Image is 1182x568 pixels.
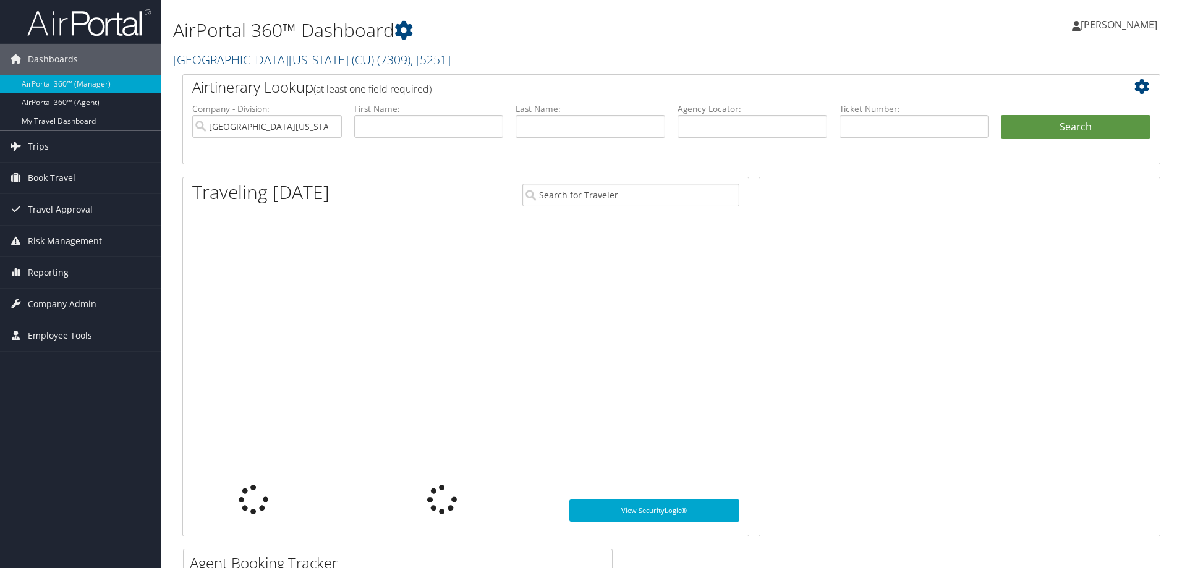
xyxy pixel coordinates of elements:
[173,17,838,43] h1: AirPortal 360™ Dashboard
[192,103,342,115] label: Company - Division:
[354,103,504,115] label: First Name:
[28,226,102,256] span: Risk Management
[1001,115,1150,140] button: Search
[28,320,92,351] span: Employee Tools
[410,51,451,68] span: , [ 5251 ]
[313,82,432,96] span: (at least one field required)
[27,8,151,37] img: airportal-logo.png
[28,289,96,320] span: Company Admin
[28,44,78,75] span: Dashboards
[28,194,93,225] span: Travel Approval
[28,163,75,193] span: Book Travel
[28,131,49,162] span: Trips
[173,51,451,68] a: [GEOGRAPHIC_DATA][US_STATE] (CU)
[192,77,1069,98] h2: Airtinerary Lookup
[522,184,739,206] input: Search for Traveler
[1072,6,1170,43] a: [PERSON_NAME]
[28,257,69,288] span: Reporting
[192,179,330,205] h1: Traveling [DATE]
[516,103,665,115] label: Last Name:
[678,103,827,115] label: Agency Locator:
[377,51,410,68] span: ( 7309 )
[1081,18,1157,32] span: [PERSON_NAME]
[569,499,739,522] a: View SecurityLogic®
[840,103,989,115] label: Ticket Number:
